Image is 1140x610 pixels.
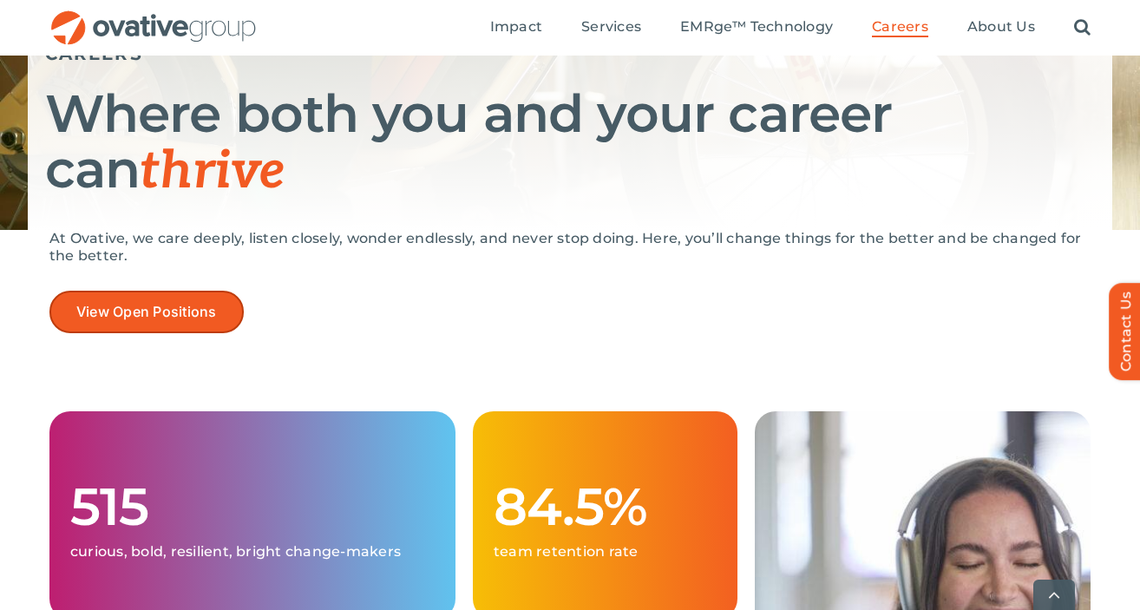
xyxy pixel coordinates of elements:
[70,479,435,535] h1: 515
[581,18,641,36] span: Services
[967,18,1035,37] a: About Us
[680,18,833,36] span: EMRge™ Technology
[45,86,1095,200] h1: Where both you and your career can
[490,18,542,37] a: Impact
[581,18,641,37] a: Services
[49,9,258,25] a: OG_Full_horizontal_RGB
[1074,18,1091,37] a: Search
[872,18,928,36] span: Careers
[494,479,717,535] h1: 84.5%
[494,543,717,561] p: team retention rate
[49,291,244,333] a: View Open Positions
[872,18,928,37] a: Careers
[140,141,285,203] span: thrive
[49,230,1091,265] p: At Ovative, we care deeply, listen closely, wonder endlessly, and never stop doing. Here, you’ll ...
[490,18,542,36] span: Impact
[680,18,833,37] a: EMRge™ Technology
[70,543,435,561] p: curious, bold, resilient, bright change-makers
[967,18,1035,36] span: About Us
[76,304,217,320] span: View Open Positions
